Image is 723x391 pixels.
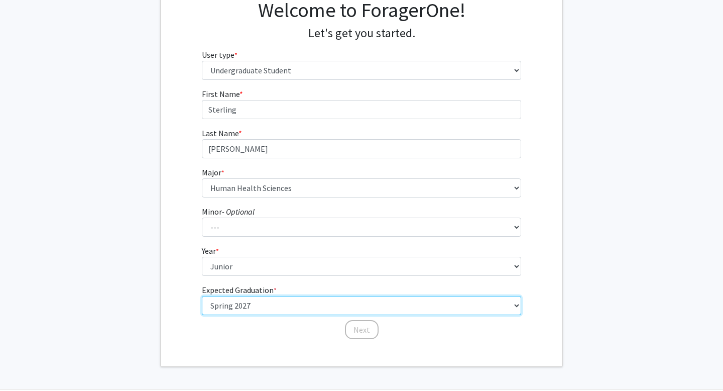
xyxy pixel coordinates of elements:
[202,26,522,41] h4: Let's get you started.
[202,166,224,178] label: Major
[202,128,238,138] span: Last Name
[202,89,239,99] span: First Name
[202,49,237,61] label: User type
[8,346,43,383] iframe: Chat
[222,207,255,217] i: - Optional
[202,245,219,257] label: Year
[345,320,379,339] button: Next
[202,284,277,296] label: Expected Graduation
[202,206,255,218] label: Minor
